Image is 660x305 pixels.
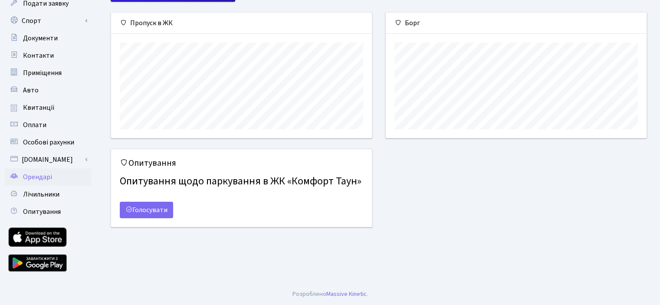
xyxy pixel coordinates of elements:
span: Лічильники [23,190,59,199]
a: Спорт [4,12,91,30]
a: Квитанції [4,99,91,116]
span: Опитування [23,207,61,216]
span: Оплати [23,120,46,130]
span: Особові рахунки [23,138,74,147]
a: Розроблено [292,289,326,298]
span: Квитанції [23,103,55,112]
a: Massive Kinetic [326,289,367,298]
a: [DOMAIN_NAME] [4,151,91,168]
div: . [292,289,368,299]
div: Пропуск в ЖК [111,13,372,34]
a: Оплати [4,116,91,134]
a: Контакти [4,47,91,64]
a: Лічильники [4,186,91,203]
span: Контакти [23,51,54,60]
a: Голосувати [120,202,173,218]
span: Авто [23,85,39,95]
a: Приміщення [4,64,91,82]
a: Особові рахунки [4,134,91,151]
span: Документи [23,33,58,43]
a: Орендарі [4,168,91,186]
span: Орендарі [23,172,52,182]
span: Приміщення [23,68,62,78]
h5: Опитування [120,158,363,168]
h4: Опитування щодо паркування в ЖК «Комфорт Таун» [120,172,363,191]
a: Документи [4,30,91,47]
a: Опитування [4,203,91,220]
div: Борг [386,13,647,34]
a: Авто [4,82,91,99]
